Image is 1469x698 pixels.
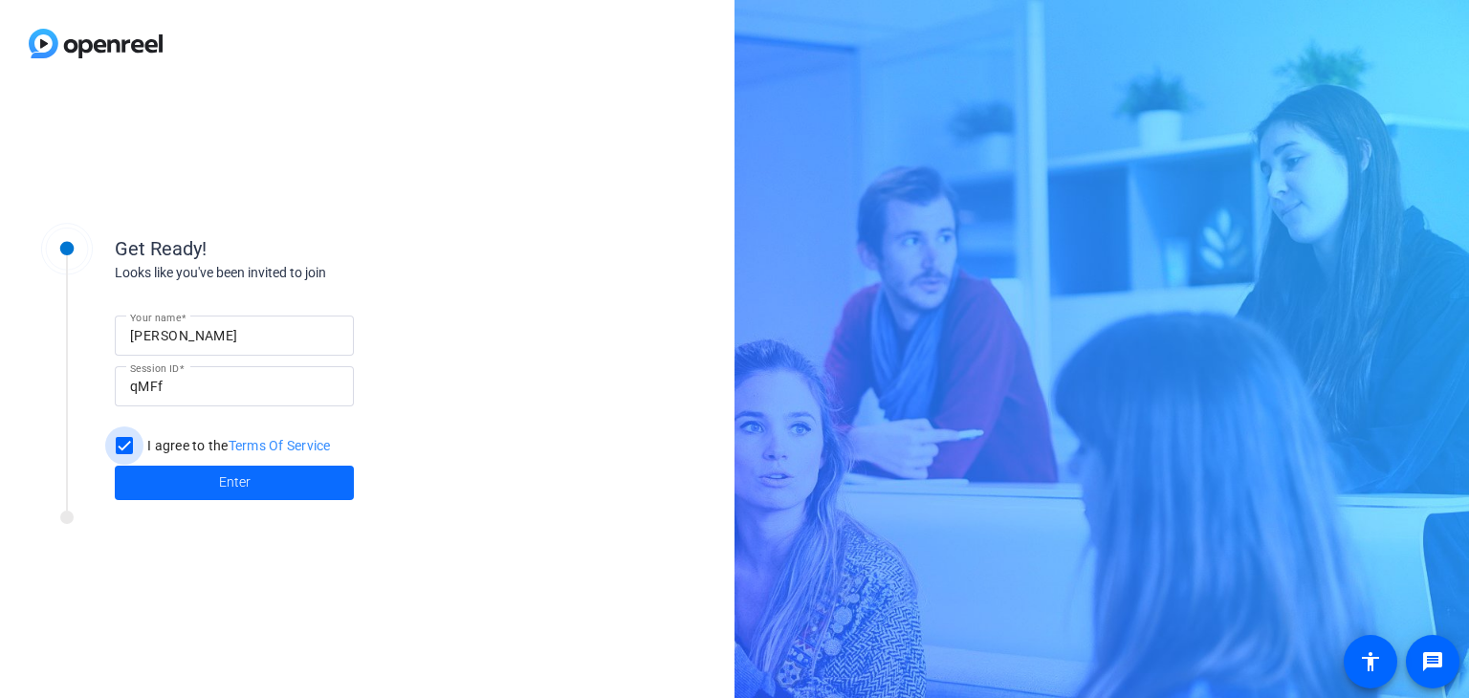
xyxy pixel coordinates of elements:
a: Terms Of Service [229,438,331,453]
div: Get Ready! [115,234,497,263]
mat-label: Your name [130,312,181,323]
mat-icon: accessibility [1359,650,1382,673]
mat-icon: message [1421,650,1444,673]
div: Looks like you've been invited to join [115,263,497,283]
label: I agree to the [143,436,331,455]
mat-label: Session ID [130,362,179,374]
button: Enter [115,466,354,500]
span: Enter [219,472,251,492]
